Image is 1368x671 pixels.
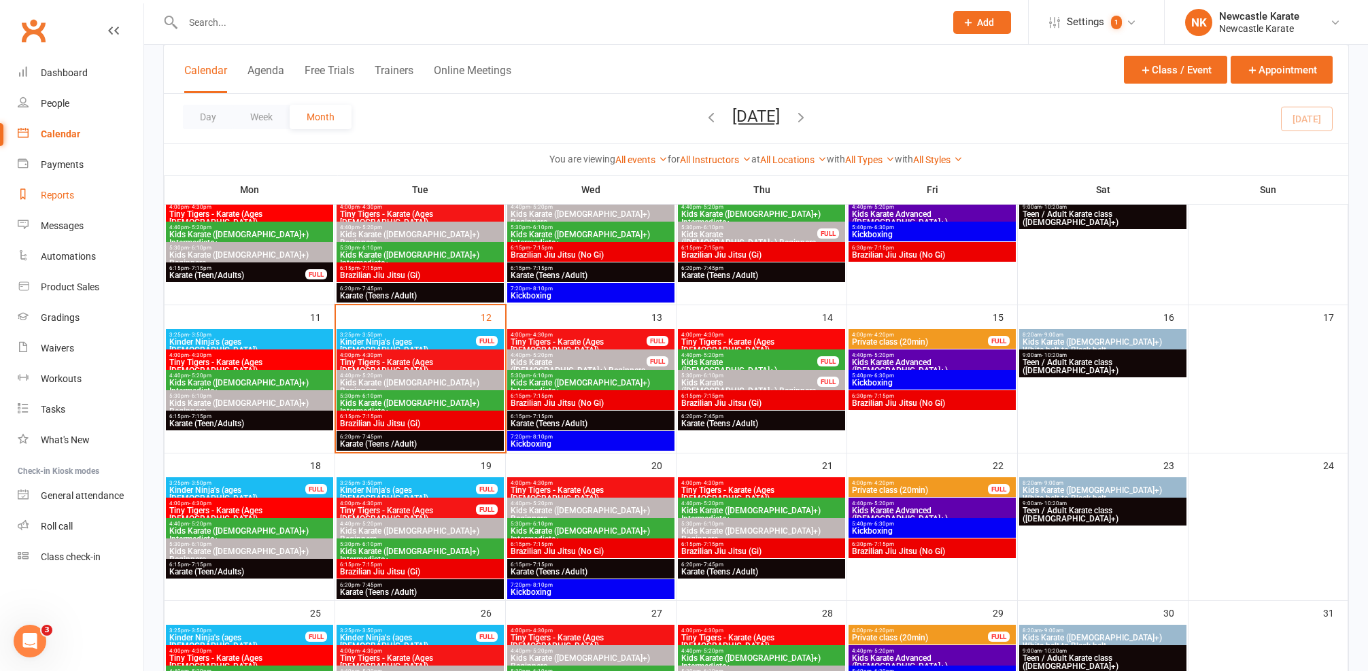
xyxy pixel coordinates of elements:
[510,210,672,226] span: Kids Karate ([DEMOGRAPHIC_DATA]+) Beginners
[360,373,382,379] span: - 5:20pm
[681,271,842,279] span: Karate (Teens /Adult)
[360,245,382,251] span: - 6:10pm
[1022,506,1184,523] span: Teen / Adult Karate class ([DEMOGRAPHIC_DATA]+)
[681,373,818,379] span: 5:30pm
[169,500,330,506] span: 4:00pm
[677,175,847,204] th: Thu
[189,393,211,399] span: - 6:10pm
[510,500,672,506] span: 4:40pm
[851,358,1013,375] span: Kids Karate Advanced ([DEMOGRAPHIC_DATA]+)
[339,373,501,379] span: 4:40pm
[872,373,894,379] span: - 6:30pm
[822,305,847,328] div: 14
[817,377,839,387] div: FULL
[476,336,498,346] div: FULL
[41,190,74,201] div: Reports
[681,224,818,230] span: 5:30pm
[18,542,143,572] a: Class kiosk mode
[510,440,672,448] span: Kickboxing
[184,64,227,93] button: Calendar
[681,332,842,338] span: 4:00pm
[510,399,672,407] span: Brazilian Jiu Jitsu (No Gi)
[1022,358,1184,375] span: Teen / Adult Karate class ([DEMOGRAPHIC_DATA]+)
[41,343,74,354] div: Waivers
[360,332,382,338] span: - 3:50pm
[851,527,1013,535] span: Kickboxing
[851,230,1013,239] span: Kickboxing
[872,500,894,506] span: - 5:20pm
[510,224,672,230] span: 5:30pm
[701,224,723,230] span: - 6:10pm
[1111,16,1122,29] span: 1
[530,500,553,506] span: - 5:20pm
[530,245,553,251] span: - 7:15pm
[510,527,672,543] span: Kids Karate ([DEMOGRAPHIC_DATA]+) Intermediate+
[701,352,723,358] span: - 5:20pm
[189,413,211,419] span: - 7:15pm
[18,364,143,394] a: Workouts
[1189,175,1348,204] th: Sun
[339,399,501,415] span: Kids Karate ([DEMOGRAPHIC_DATA]+) Intermediate+
[1022,338,1184,354] span: Kids Karate ([DEMOGRAPHIC_DATA]+) White belt to Black belt
[169,527,330,543] span: Kids Karate ([DEMOGRAPHIC_DATA]+) Intermediate+
[1022,486,1184,502] span: Kids Karate ([DEMOGRAPHIC_DATA]+) White belt to Black belt
[510,521,672,527] span: 5:30pm
[851,352,1013,358] span: 4:40pm
[1042,500,1067,506] span: - 10:20am
[681,527,842,543] span: Kids Karate ([DEMOGRAPHIC_DATA]+) Beginners
[41,404,65,415] div: Tasks
[681,265,842,271] span: 6:20pm
[872,521,894,527] span: - 6:30pm
[339,413,501,419] span: 6:15pm
[701,480,723,486] span: - 4:30pm
[510,393,672,399] span: 6:15pm
[549,154,615,165] strong: You are viewing
[189,224,211,230] span: - 5:20pm
[668,154,680,165] strong: for
[339,245,501,251] span: 5:30pm
[851,210,1013,226] span: Kids Karate Advanced ([DEMOGRAPHIC_DATA]+)
[41,159,84,170] div: Payments
[41,220,84,231] div: Messages
[1018,175,1189,204] th: Sat
[851,399,1013,407] span: Brazilian Jiu Jitsu (No Gi)
[851,379,1013,387] span: Kickboxing
[681,210,842,226] span: Kids Karate ([DEMOGRAPHIC_DATA]+) Intermediate+
[751,154,760,165] strong: at
[510,352,647,358] span: 4:40pm
[169,204,330,210] span: 4:00pm
[872,204,894,210] span: - 5:20pm
[851,332,989,338] span: 4:00pm
[506,175,677,204] th: Wed
[169,271,306,279] span: Karate (Teen/Adults)
[510,338,647,354] span: Tiny Tigers - Karate (Ages [DEMOGRAPHIC_DATA])
[41,312,80,323] div: Gradings
[169,413,330,419] span: 6:15pm
[481,305,505,328] div: 12
[41,551,101,562] div: Class check-in
[701,332,723,338] span: - 4:30pm
[360,413,382,419] span: - 7:15pm
[18,150,143,180] a: Payments
[681,352,818,358] span: 4:40pm
[18,58,143,88] a: Dashboard
[360,286,382,292] span: - 7:45pm
[169,245,330,251] span: 5:30pm
[1185,9,1212,36] div: NK
[169,332,330,338] span: 3:25pm
[339,271,501,279] span: Brazilian Jiu Jitsu (Gi)
[680,154,751,165] a: All Instructors
[18,303,143,333] a: Gradings
[977,17,994,28] span: Add
[681,413,842,419] span: 6:20pm
[339,500,477,506] span: 4:00pm
[851,486,989,494] span: Private class (20min)
[18,511,143,542] a: Roll call
[847,175,1018,204] th: Fri
[476,504,498,515] div: FULL
[169,480,306,486] span: 3:25pm
[183,105,233,129] button: Day
[339,486,477,502] span: Kinder Ninja's (ages [DEMOGRAPHIC_DATA])
[510,486,672,502] span: Tiny Tigers - Karate (Ages [DEMOGRAPHIC_DATA])
[510,506,672,523] span: Kids Karate ([DEMOGRAPHIC_DATA]+) Beginners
